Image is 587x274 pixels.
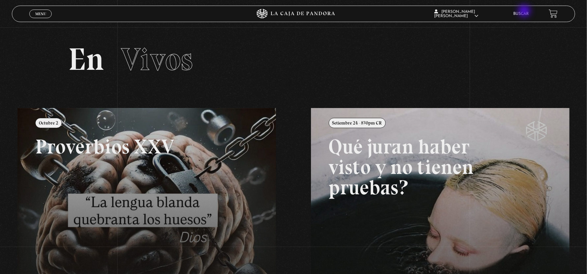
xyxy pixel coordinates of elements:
[33,17,48,22] span: Cerrar
[68,44,519,75] h2: En
[121,41,193,78] span: Vivos
[549,9,558,18] a: View your shopping cart
[434,10,478,18] span: [PERSON_NAME] [PERSON_NAME]
[35,12,46,16] span: Menu
[514,12,529,16] a: Buscar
